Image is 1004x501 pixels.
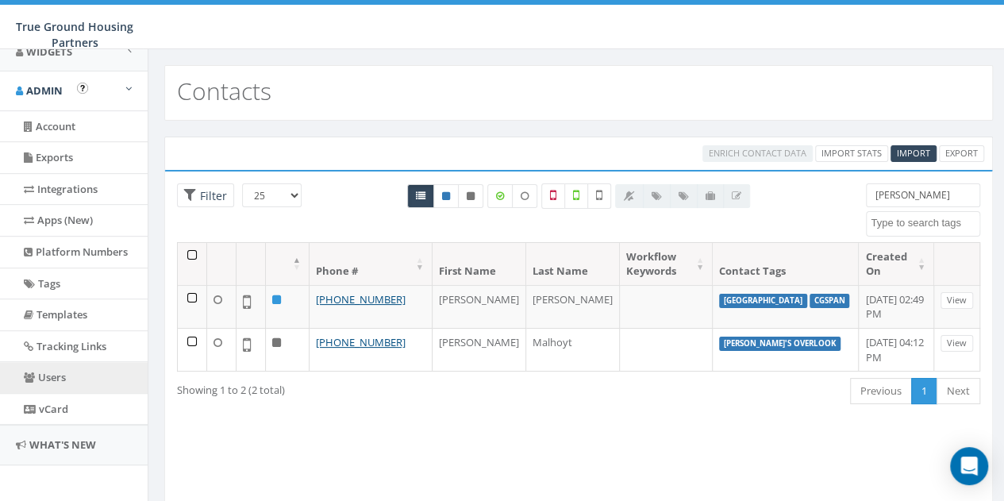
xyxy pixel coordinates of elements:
label: Data not Enriched [512,184,537,208]
span: True Ground Housing Partners [16,19,133,50]
th: First Name [433,243,526,285]
span: Widgets [26,44,72,59]
a: 1 [911,378,937,404]
span: Admin [26,83,63,98]
span: Filter [196,188,227,203]
a: [PHONE_NUMBER] [316,292,406,306]
i: This phone number is subscribed and will receive texts. [442,191,450,201]
td: [DATE] 04:12 PM [859,328,934,371]
span: Import [897,147,930,159]
td: Malhoyt [526,328,620,371]
input: Type to search [866,183,980,207]
h2: Contacts [177,78,271,104]
a: Active [433,184,459,208]
label: [GEOGRAPHIC_DATA] [719,294,807,308]
td: [PERSON_NAME] [433,285,526,328]
a: Import Stats [815,145,888,162]
a: All contacts [407,184,434,208]
a: Export [939,145,984,162]
a: View [941,335,973,352]
textarea: Search [871,216,979,230]
a: Previous [850,378,912,404]
span: What's New [29,437,96,452]
i: This phone number is unsubscribed and has opted-out of all texts. [467,191,475,201]
th: Contact Tags [713,243,859,285]
td: [PERSON_NAME] [526,285,620,328]
a: View [941,292,973,309]
a: Opted Out [458,184,483,208]
label: CGSPAN [810,294,850,308]
span: Advance Filter [177,183,234,208]
label: Not Validated [587,183,611,209]
div: Open Intercom Messenger [950,447,988,485]
span: CSV files only [897,147,930,159]
th: Last Name [526,243,620,285]
th: Workflow Keywords: activate to sort column ascending [620,243,713,285]
a: [PHONE_NUMBER] [316,335,406,349]
label: Data Enriched [487,184,513,208]
th: Created On: activate to sort column ascending [859,243,934,285]
td: [DATE] 02:49 PM [859,285,934,328]
label: [PERSON_NAME]'s Overlook [719,337,841,351]
a: Next [937,378,980,404]
button: Open In-App Guide [77,83,88,94]
label: Not a Mobile [541,183,565,209]
td: [PERSON_NAME] [433,328,526,371]
label: Validated [564,183,588,209]
div: Showing 1 to 2 (2 total) [177,376,498,398]
th: Phone #: activate to sort column ascending [310,243,433,285]
a: Import [891,145,937,162]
